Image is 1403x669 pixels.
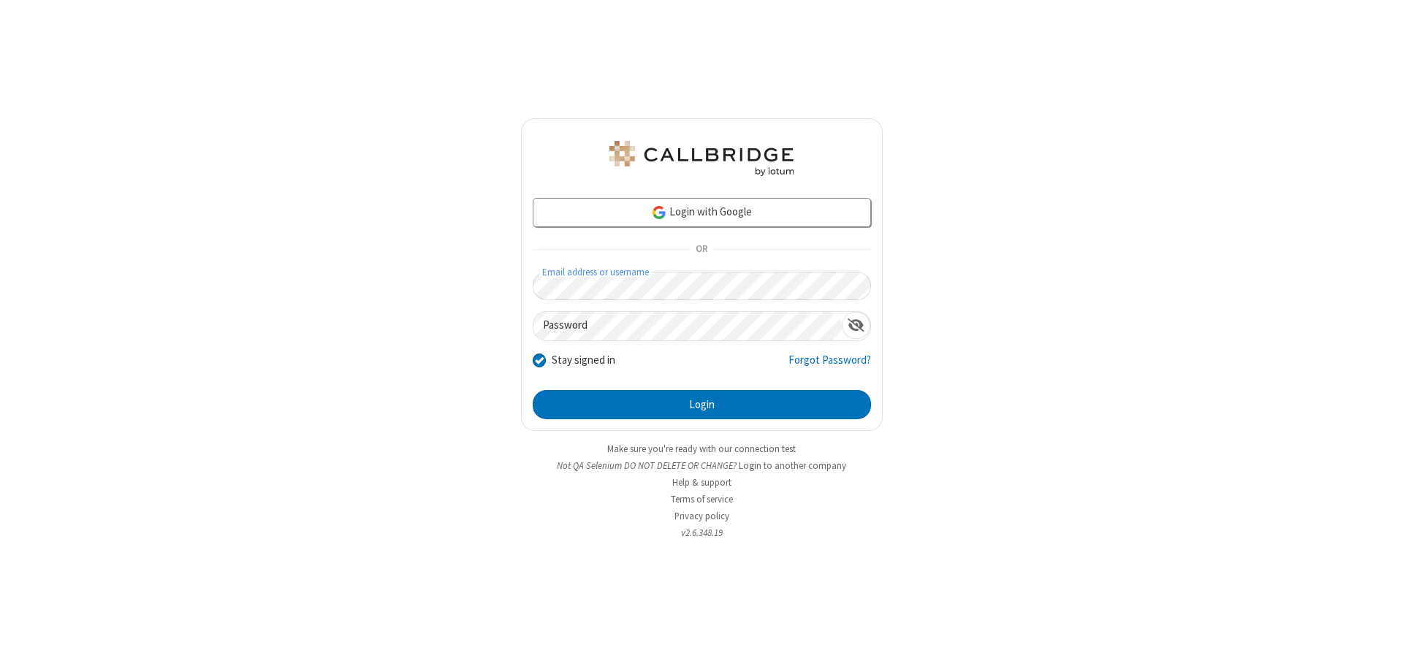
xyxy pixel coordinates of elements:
label: Stay signed in [552,352,615,369]
a: Terms of service [671,493,733,505]
div: Show password [842,312,870,339]
a: Login with Google [533,198,871,227]
input: Password [533,312,842,340]
button: Login [533,390,871,419]
span: OR [690,240,713,260]
a: Make sure you're ready with our connection test [607,443,796,455]
button: Login to another company [739,459,846,473]
img: google-icon.png [651,204,667,221]
li: Not QA Selenium DO NOT DELETE OR CHANGE? [521,459,883,473]
li: v2.6.348.19 [521,526,883,540]
a: Forgot Password? [788,352,871,380]
img: QA Selenium DO NOT DELETE OR CHANGE [607,141,796,176]
a: Help & support [672,476,731,489]
a: Privacy policy [674,510,729,522]
input: Email address or username [533,272,871,300]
